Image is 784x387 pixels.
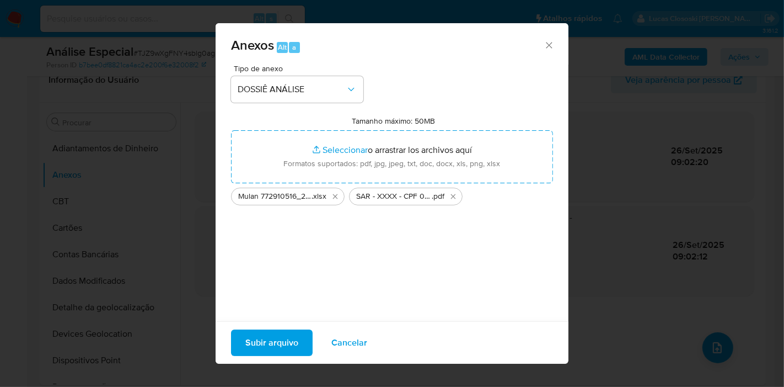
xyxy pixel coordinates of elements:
[432,191,444,202] span: .pdf
[238,191,312,202] span: Mulan 772910516_2025_09_25_16_22_21
[231,35,274,55] span: Anexos
[238,84,346,95] span: DOSSIÊ ANÁLISE
[356,191,432,202] span: SAR - XXXX - CPF 00949539023 - [PERSON_NAME]
[317,330,382,356] button: Cancelar
[544,40,554,50] button: Cerrar
[329,190,342,203] button: Eliminar Mulan 772910516_2025_09_25_16_22_21.xlsx
[245,331,298,355] span: Subir arquivo
[234,65,366,72] span: Tipo de anexo
[278,42,287,52] span: Alt
[331,331,367,355] span: Cancelar
[292,42,296,52] span: a
[231,76,363,103] button: DOSSIÊ ANÁLISE
[231,330,313,356] button: Subir arquivo
[447,190,460,203] button: Eliminar SAR - XXXX - CPF 00949539023 - MAICON DOUGLAS ANTUNES BATISTA.pdf
[231,183,553,205] ul: Archivos seleccionados
[352,116,436,126] label: Tamanho máximo: 50MB
[312,191,326,202] span: .xlsx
